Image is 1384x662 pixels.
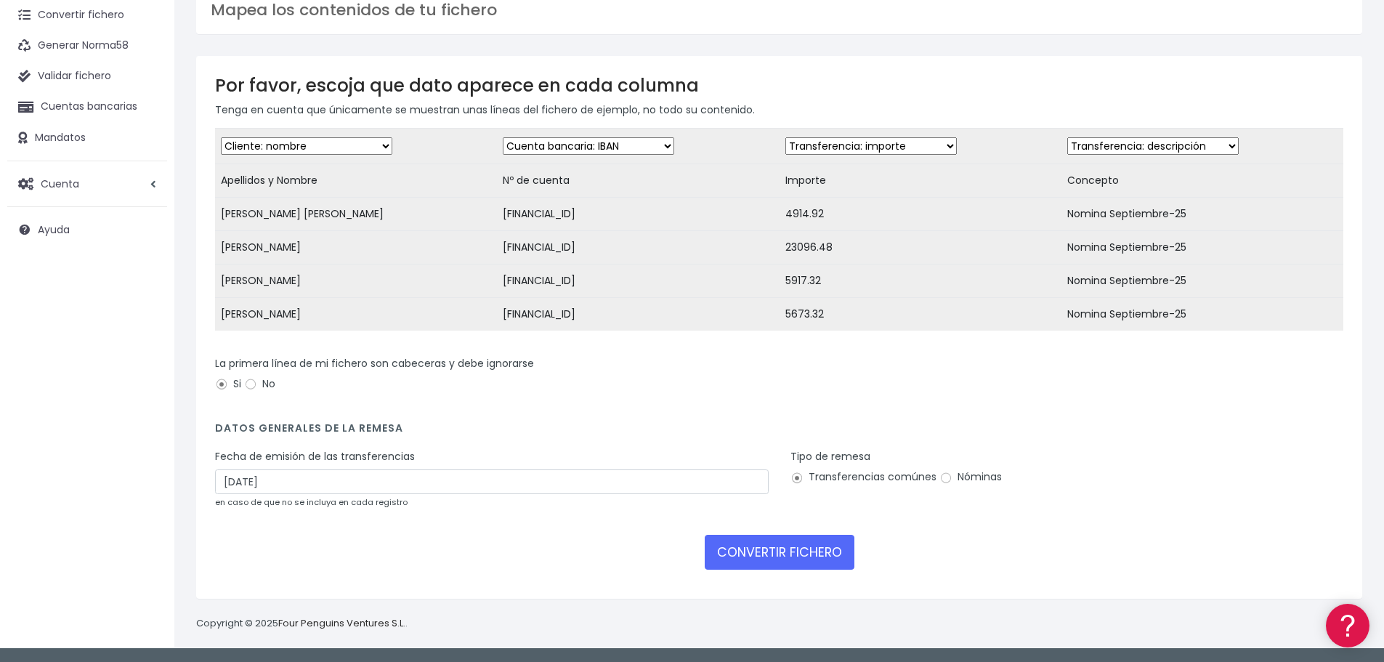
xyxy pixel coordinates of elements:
[41,176,79,190] span: Cuenta
[215,496,408,508] small: en caso de que no se incluya en cada registro
[215,198,497,231] td: [PERSON_NAME] [PERSON_NAME]
[497,298,779,331] td: [FINANCIAL_ID]
[939,469,1002,485] label: Nóminas
[1061,265,1343,298] td: Nomina Septiembre-25
[780,164,1061,198] td: Importe
[497,231,779,265] td: [FINANCIAL_ID]
[1061,298,1343,331] td: Nomina Septiembre-25
[7,214,167,245] a: Ayuda
[215,75,1343,96] h3: Por favor, escoja que dato aparece en cada columna
[7,123,167,153] a: Mandatos
[215,376,241,392] label: Si
[780,198,1061,231] td: 4914.92
[780,298,1061,331] td: 5673.32
[497,164,779,198] td: Nº de cuenta
[215,102,1343,118] p: Tenga en cuenta que únicamente se muestran unas líneas del fichero de ejemplo, no todo su contenido.
[215,356,534,371] label: La primera línea de mi fichero son cabeceras y debe ignorarse
[215,231,497,265] td: [PERSON_NAME]
[1061,164,1343,198] td: Concepto
[196,616,408,631] p: Copyright © 2025 .
[215,164,497,198] td: Apellidos y Nombre
[7,92,167,122] a: Cuentas bancarias
[215,265,497,298] td: [PERSON_NAME]
[1061,231,1343,265] td: Nomina Septiembre-25
[278,616,405,630] a: Four Penguins Ventures S.L.
[7,31,167,61] a: Generar Norma58
[780,231,1061,265] td: 23096.48
[244,376,275,392] label: No
[497,198,779,231] td: [FINANCIAL_ID]
[1061,198,1343,231] td: Nomina Septiembre-25
[790,449,870,464] label: Tipo de remesa
[215,298,497,331] td: [PERSON_NAME]
[705,535,854,570] button: CONVERTIR FICHERO
[215,422,1343,442] h4: Datos generales de la remesa
[38,222,70,237] span: Ayuda
[790,469,936,485] label: Transferencias comúnes
[7,169,167,199] a: Cuenta
[211,1,1348,20] h3: Mapea los contenidos de tu fichero
[7,61,167,92] a: Validar fichero
[780,265,1061,298] td: 5917.32
[215,449,415,464] label: Fecha de emisión de las transferencias
[497,265,779,298] td: [FINANCIAL_ID]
